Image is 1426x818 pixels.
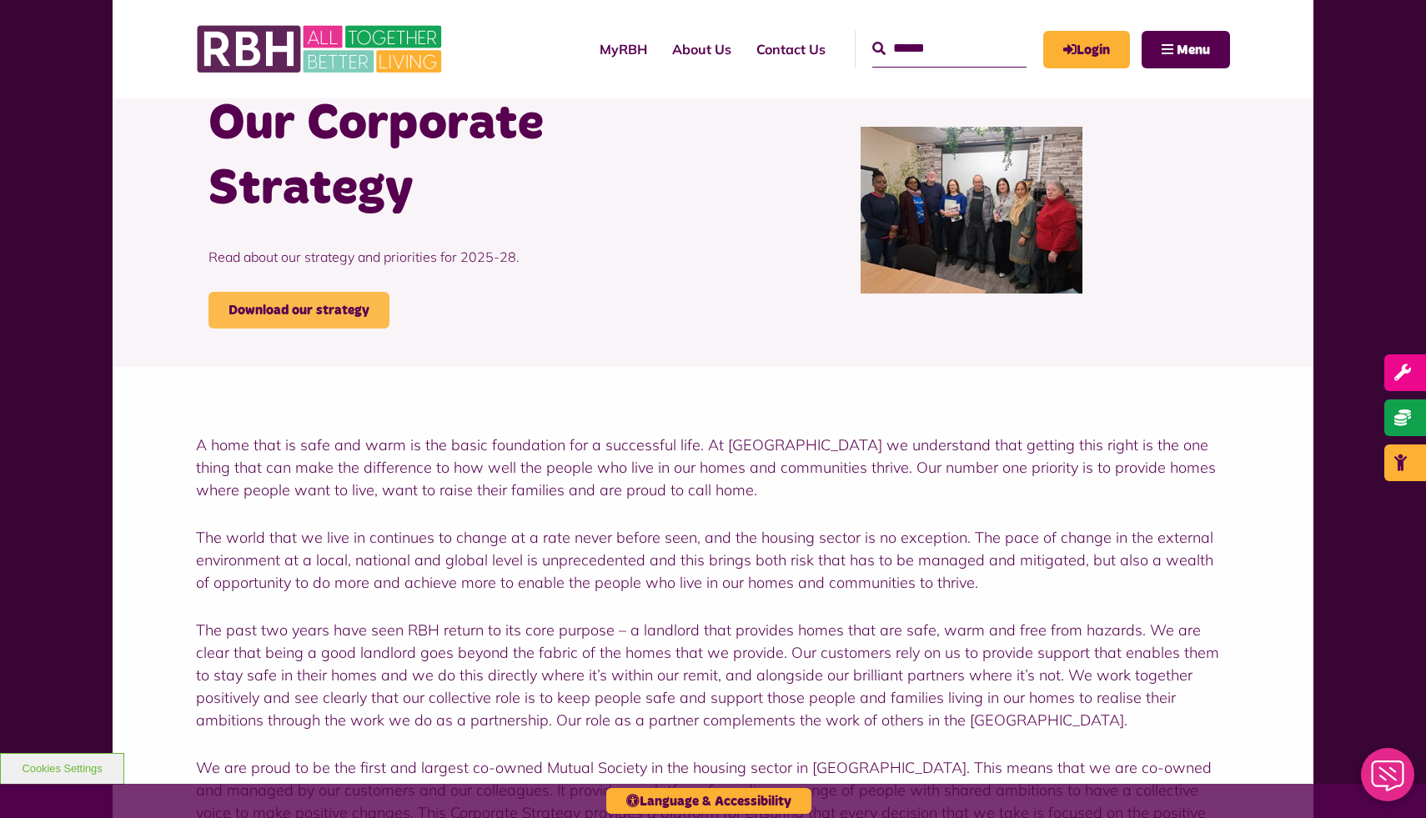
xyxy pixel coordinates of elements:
a: MyRBH [1043,31,1130,68]
img: P15 Communities [861,127,1083,294]
a: Download our strategy [208,292,389,329]
p: Read about our strategy and priorities for 2025-28. [208,222,700,292]
span: Menu [1177,43,1210,57]
img: RBH [196,17,446,82]
a: Contact Us [744,27,838,72]
p: A home that is safe and warm is the basic foundation for a successful life. At [GEOGRAPHIC_DATA] ... [196,434,1230,501]
iframe: Netcall Web Assistant for live chat [1351,743,1426,818]
p: The world that we live in continues to change at a rate never before seen, and the housing sector... [196,526,1230,594]
h1: Our Corporate Strategy [208,92,700,222]
input: Search [872,31,1027,67]
button: Language & Accessibility [606,788,811,814]
p: The past two years have seen RBH return to its core purpose – a landlord that provides homes that... [196,619,1230,731]
a: MyRBH [587,27,660,72]
a: About Us [660,27,744,72]
button: Navigation [1142,31,1230,68]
